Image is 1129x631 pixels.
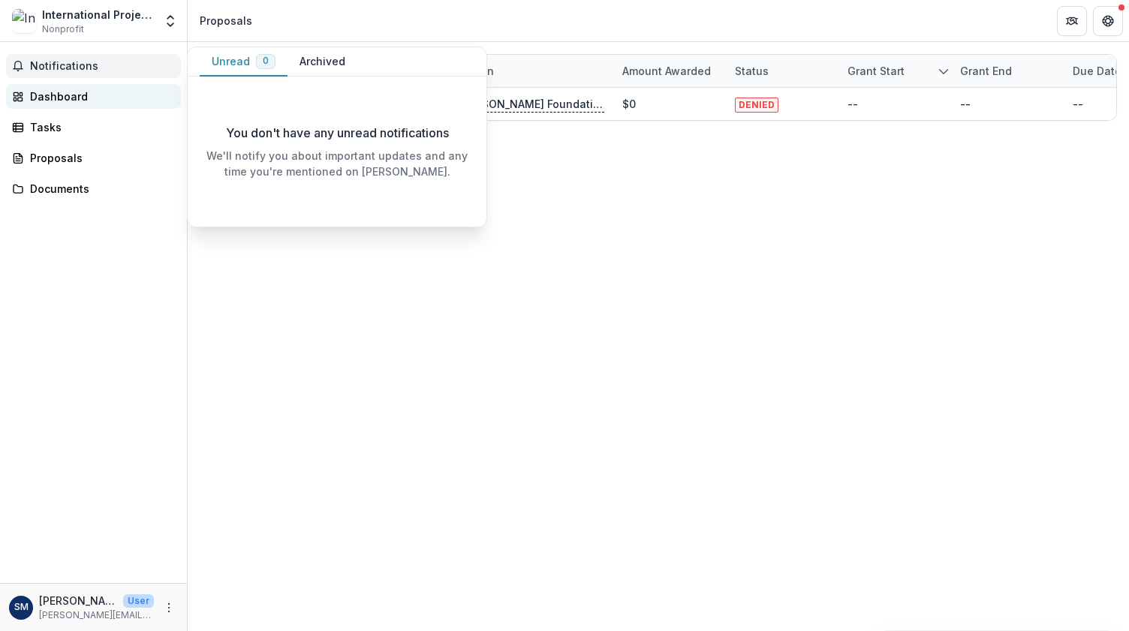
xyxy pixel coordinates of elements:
[735,98,778,113] span: DENIED
[838,55,951,87] div: Grant start
[39,593,117,608] p: [PERSON_NAME]
[622,96,636,112] div: $0
[726,55,838,87] div: Status
[426,55,613,87] div: Foundation
[848,96,858,112] div: --
[613,55,726,87] div: Amount awarded
[6,84,181,109] a: Dashboard
[14,602,29,612] div: Susana Martinez
[960,96,971,112] div: --
[951,55,1064,87] div: Grant end
[12,9,36,33] img: International Project, Inc
[194,10,258,32] nav: breadcrumb
[1073,96,1083,112] div: --
[435,96,604,113] p: The [PERSON_NAME] Foundation
[6,146,181,170] a: Proposals
[1057,6,1087,36] button: Partners
[838,63,914,79] div: Grant start
[200,47,288,77] button: Unread
[30,60,175,73] span: Notifications
[1093,6,1123,36] button: Get Help
[160,599,178,617] button: More
[726,63,778,79] div: Status
[39,608,154,622] p: [PERSON_NAME][EMAIL_ADDRESS][PERSON_NAME][DOMAIN_NAME]
[6,176,181,201] a: Documents
[200,13,252,29] div: Proposals
[6,54,181,78] button: Notifications
[42,23,84,36] span: Nonprofit
[951,63,1021,79] div: Grant end
[160,6,181,36] button: Open entity switcher
[30,89,169,104] div: Dashboard
[613,63,720,79] div: Amount awarded
[288,47,357,77] button: Archived
[200,148,474,179] p: We'll notify you about important updates and any time you're mentioned on [PERSON_NAME].
[42,7,154,23] div: International Project, Inc
[6,115,181,140] a: Tasks
[30,181,169,197] div: Documents
[30,119,169,135] div: Tasks
[938,65,950,77] svg: sorted descending
[226,124,449,142] p: You don't have any unread notifications
[30,150,169,166] div: Proposals
[123,594,154,608] p: User
[263,56,269,66] span: 0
